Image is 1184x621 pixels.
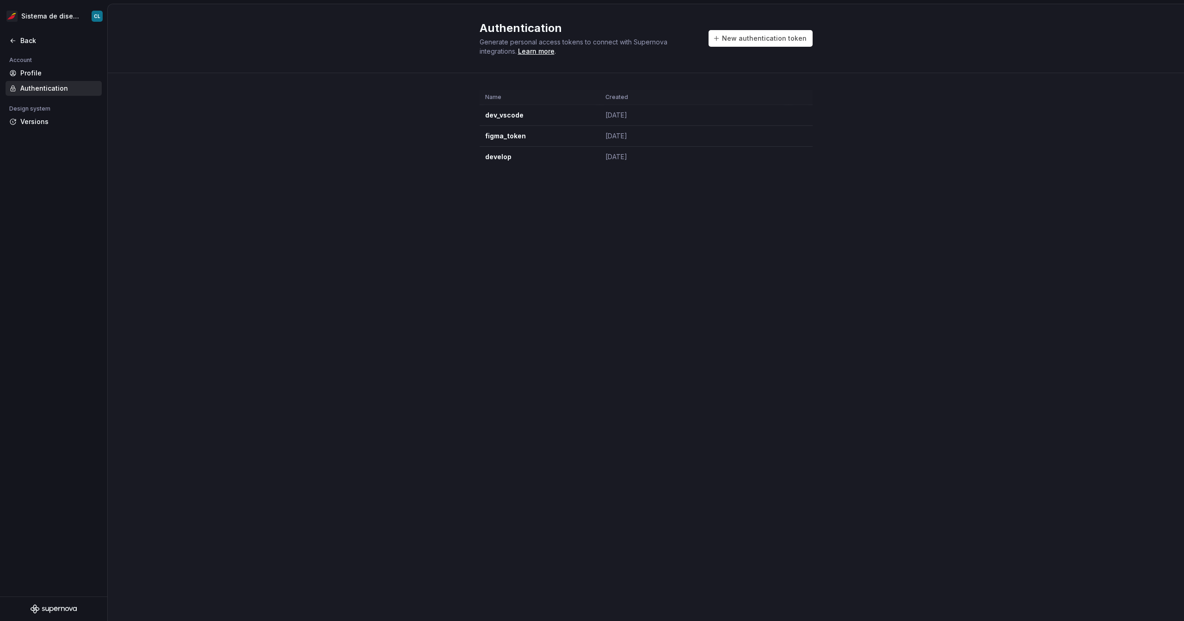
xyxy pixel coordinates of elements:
a: Profile [6,66,102,81]
div: Profile [20,68,98,78]
th: Name [480,90,600,105]
td: figma_token [480,126,600,147]
a: Back [6,33,102,48]
a: Learn more [518,47,555,56]
button: Sistema de diseño IberiaCL [2,6,105,26]
th: Created [600,90,789,105]
a: Versions [6,114,102,129]
td: [DATE] [600,147,789,168]
div: Authentication [20,84,98,93]
td: dev_vscode [480,105,600,126]
div: Account [6,55,36,66]
div: Back [20,36,98,45]
div: CL [94,12,100,20]
span: . [517,48,556,55]
a: Authentication [6,81,102,96]
svg: Supernova Logo [31,604,77,614]
div: Design system [6,103,54,114]
div: Sistema de diseño Iberia [21,12,80,21]
td: [DATE] [600,126,789,147]
img: 55604660-494d-44a9-beb2-692398e9940a.png [6,11,18,22]
span: New authentication token [722,34,807,43]
span: Generate personal access tokens to connect with Supernova integrations. [480,38,669,55]
h2: Authentication [480,21,697,36]
div: Versions [20,117,98,126]
button: New authentication token [709,30,813,47]
td: develop [480,147,600,168]
td: [DATE] [600,105,789,126]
